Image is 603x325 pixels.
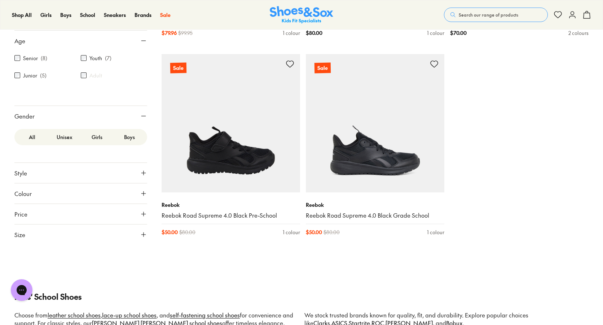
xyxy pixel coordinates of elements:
[14,106,147,126] button: Gender
[14,291,589,303] p: Kids' School Shoes
[60,11,71,18] span: Boys
[40,71,47,79] p: ( 5 )
[170,63,186,74] p: Sale
[80,11,95,19] a: School
[23,71,37,79] label: Junior
[48,311,101,319] a: leather school shoes
[41,54,47,62] p: ( 8 )
[179,228,195,236] span: $ 80.00
[306,228,322,236] span: $ 50.00
[104,11,126,18] span: Sneakers
[80,11,95,18] span: School
[306,54,444,192] a: Sale
[162,228,178,236] span: $ 50.00
[14,31,147,51] button: Age
[314,63,331,74] p: Sale
[14,224,147,245] button: Size
[162,29,177,37] span: $ 79.96
[270,6,333,24] img: SNS_Logo_Responsive.svg
[14,163,147,183] button: Style
[40,11,52,19] a: Girls
[306,29,322,37] span: $ 80.00
[450,29,467,37] span: $ 70.00
[14,169,27,177] span: Style
[48,130,81,144] label: Unisex
[104,11,126,19] a: Sneakers
[14,189,32,198] span: Colour
[160,11,171,18] span: Sale
[178,29,193,37] span: $ 99.95
[162,212,300,219] a: Reebok Road Supreme 4.0 Black Pre-School
[89,71,102,79] label: Adult
[459,12,518,18] span: Search our range of products
[7,277,36,303] iframe: Gorgias live chat messenger
[113,130,146,144] label: Boys
[306,212,444,219] a: Reebok Road Supreme 4.0 Black Grade School
[306,201,444,209] p: Reebok
[81,130,113,144] label: Girls
[89,54,102,62] label: Youth
[14,112,35,120] span: Gender
[12,11,32,19] a: Shop All
[102,311,157,319] a: lace-up school shoes
[14,36,25,45] span: Age
[283,228,300,236] div: 1 colour
[568,29,589,37] div: 2 colours
[105,54,111,62] p: ( 7 )
[135,11,151,18] span: Brands
[283,29,300,37] div: 1 colour
[14,183,147,204] button: Colour
[60,11,71,19] a: Boys
[40,11,52,18] span: Girls
[162,54,300,192] a: Sale
[162,201,300,209] p: Reebok
[427,29,444,37] div: 1 colour
[323,228,340,236] span: $ 80.00
[14,210,27,218] span: Price
[14,204,147,224] button: Price
[14,230,25,239] span: Size
[135,11,151,19] a: Brands
[170,311,240,319] a: self-fastening school shoes
[16,130,48,144] label: All
[12,11,32,18] span: Shop All
[427,228,444,236] div: 1 colour
[270,6,333,24] a: Shoes & Sox
[23,54,38,62] label: Senior
[160,11,171,19] a: Sale
[444,8,548,22] button: Search our range of products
